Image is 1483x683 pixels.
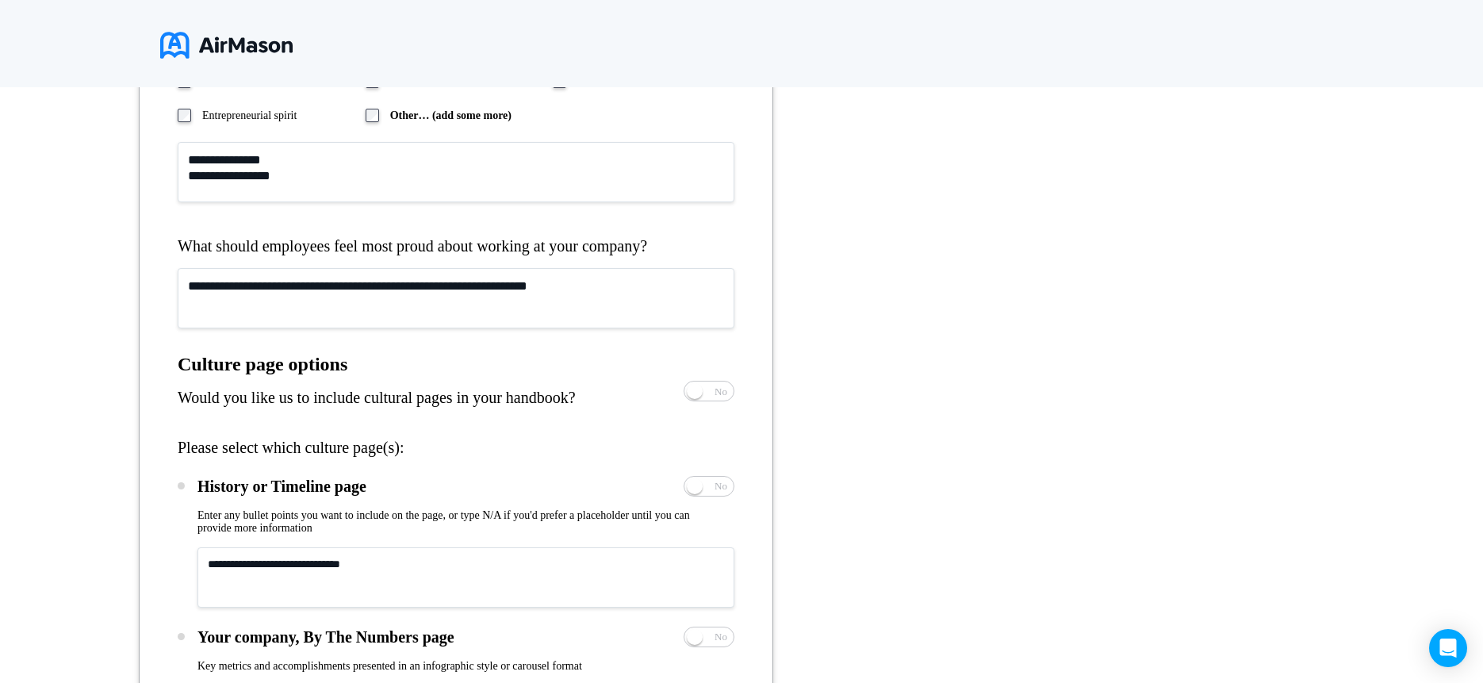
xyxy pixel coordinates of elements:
[197,628,454,647] div: Your company, By The Numbers page
[178,237,734,255] div: What should employees feel most proud about working at your company?
[197,660,690,673] p: Key metrics and accomplishments presented in an infographic style or carousel format
[202,108,297,123] label: Entrepreneurial spirit
[1429,629,1467,667] div: Open Intercom Messenger
[197,478,366,496] div: History or Timeline page
[715,481,727,491] span: No
[715,386,727,397] span: No
[390,108,512,123] label: Other… (add some more)
[715,631,727,642] span: No
[160,25,293,65] img: logo
[178,389,576,407] div: Would you like us to include cultural pages in your handbook?
[197,509,690,535] p: Enter any bullet points you want to include on the page, or type N/A if you'd prefer a placeholde...
[178,439,734,457] div: Please select which culture page(s):
[178,354,734,376] h1: Culture page options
